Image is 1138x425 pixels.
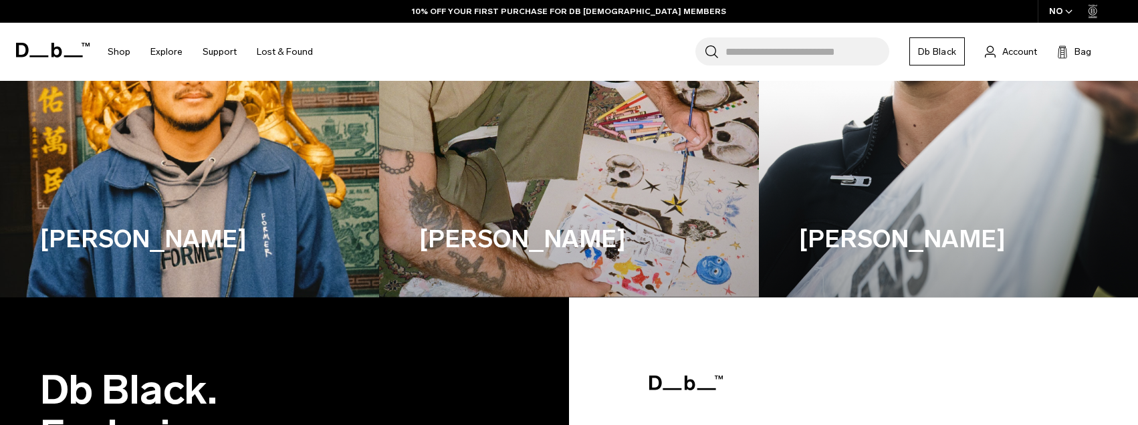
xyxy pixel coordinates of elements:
a: Db Black [909,37,965,65]
a: Support [203,28,237,76]
a: Explore [150,28,183,76]
a: Lost & Found [257,28,313,76]
nav: Main Navigation [98,23,323,81]
a: 10% OFF YOUR FIRST PURCHASE FOR DB [DEMOGRAPHIC_DATA] MEMBERS [412,5,726,17]
h3: [PERSON_NAME] [419,221,660,257]
span: Account [1002,45,1037,59]
a: Shop [108,28,130,76]
h3: [PERSON_NAME] [799,221,1040,257]
h3: [PERSON_NAME] [40,221,281,257]
button: Bag [1057,43,1091,59]
span: Bag [1074,45,1091,59]
a: Account [985,43,1037,59]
